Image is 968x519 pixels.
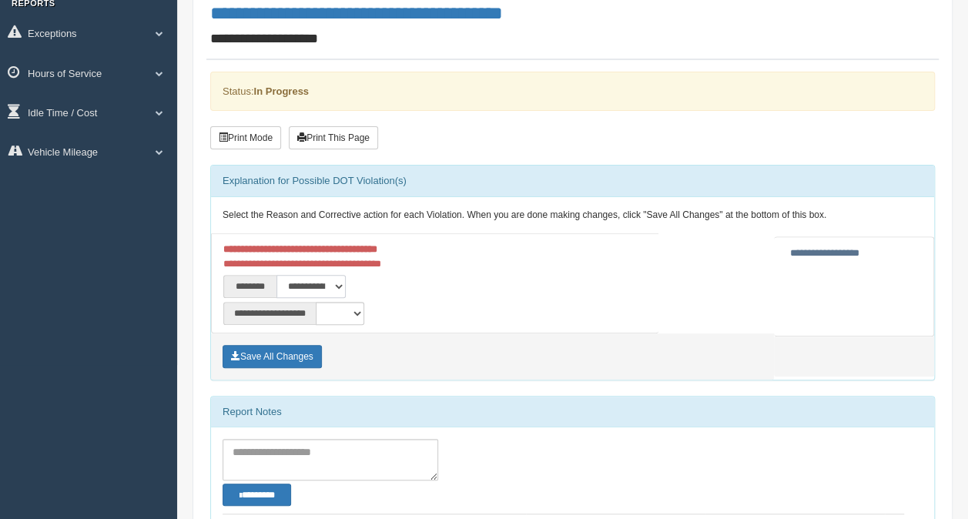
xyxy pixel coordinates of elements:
[223,345,322,368] button: Save
[223,484,291,506] button: Change Filter Options
[211,197,934,234] div: Select the Reason and Corrective action for each Violation. When you are done making changes, cli...
[253,85,309,97] strong: In Progress
[210,72,935,111] div: Status:
[289,126,378,149] button: Print This Page
[210,126,281,149] button: Print Mode
[211,397,934,427] div: Report Notes
[211,166,934,196] div: Explanation for Possible DOT Violation(s)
